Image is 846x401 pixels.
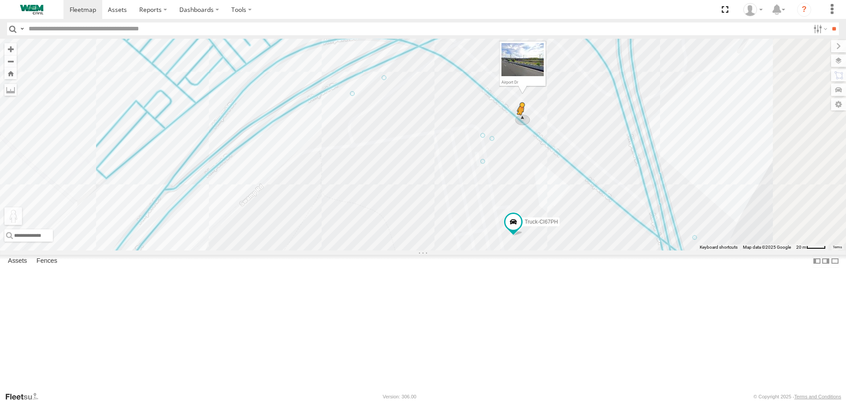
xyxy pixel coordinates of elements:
button: Zoom in [4,43,17,55]
span: 20 m [796,245,806,250]
label: Dock Summary Table to the Left [813,255,821,268]
div: © Copyright 2025 - [753,394,841,399]
label: Search Filter Options [810,22,829,35]
label: Fences [32,255,62,268]
button: Zoom Home [4,67,17,79]
label: Map Settings [831,98,846,110]
i: ? [797,3,811,17]
a: Visit our Website [5,392,45,401]
label: Dock Summary Table to the Right [821,255,830,268]
img: WEMCivilLogo.svg [9,5,55,15]
button: Keyboard shortcuts [700,244,738,250]
div: Airport Dr [501,80,544,85]
label: Assets [4,255,31,268]
span: Truck-CI67PH [525,219,558,225]
div: Version: 306.00 [383,394,416,399]
div: Kevin Webb [740,3,766,16]
button: Drag Pegman onto the map to open Street View [4,207,22,225]
label: Measure [4,84,17,96]
span: Map data ©2025 Google [743,245,791,250]
label: Hide Summary Table [831,255,839,268]
a: Terms (opens in new tab) [833,245,842,249]
button: Zoom out [4,55,17,67]
a: Terms and Conditions [794,394,841,399]
button: Map Scale: 20 m per 40 pixels [794,244,828,250]
label: Search Query [19,22,26,35]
